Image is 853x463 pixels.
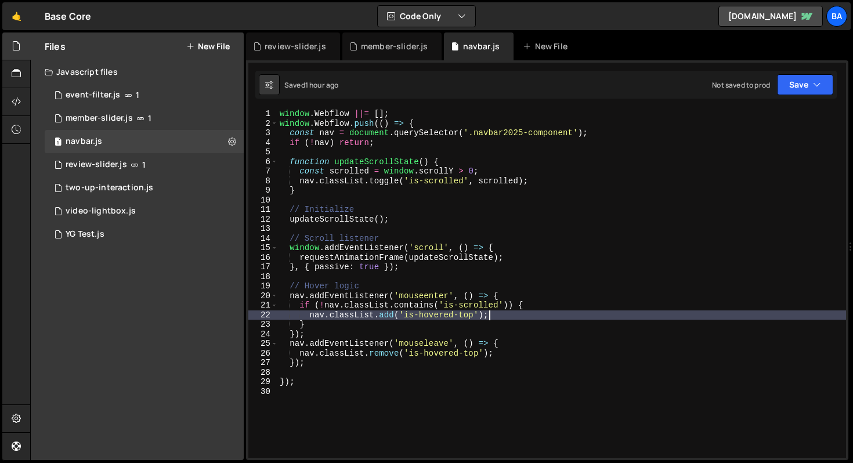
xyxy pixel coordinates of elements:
[265,41,326,52] div: review-slider.js
[66,206,136,216] div: video-lightbox.js
[777,74,833,95] button: Save
[248,205,278,215] div: 11
[248,272,278,282] div: 18
[66,136,102,147] div: navbar.js
[2,2,31,30] a: 🤙
[45,200,244,223] div: 15790/44778.js
[248,339,278,349] div: 25
[66,229,104,240] div: YG Test.js
[378,6,475,27] button: Code Only
[248,128,278,138] div: 3
[248,243,278,253] div: 15
[45,84,244,107] div: 15790/44139.js
[248,262,278,272] div: 17
[248,310,278,320] div: 22
[248,157,278,167] div: 6
[361,41,428,52] div: member-slider.js
[186,42,230,51] button: New File
[45,223,244,246] div: 15790/42338.js
[248,291,278,301] div: 20
[66,160,127,170] div: review-slider.js
[248,147,278,157] div: 5
[305,80,339,90] div: 1 hour ago
[248,176,278,186] div: 8
[712,80,770,90] div: Not saved to prod
[248,349,278,359] div: 26
[248,320,278,330] div: 23
[248,301,278,310] div: 21
[45,40,66,53] h2: Files
[248,224,278,234] div: 13
[45,176,244,200] div: 15790/44770.js
[45,153,244,176] div: 15790/44138.js
[248,119,278,129] div: 2
[248,138,278,148] div: 4
[66,183,153,193] div: two-up-interaction.js
[718,6,823,27] a: [DOMAIN_NAME]
[248,330,278,339] div: 24
[45,107,244,130] div: 15790/44133.js
[248,368,278,378] div: 28
[248,215,278,225] div: 12
[136,91,139,100] span: 1
[284,80,338,90] div: Saved
[463,41,500,52] div: navbar.js
[248,377,278,387] div: 29
[248,196,278,205] div: 10
[66,113,133,124] div: member-slider.js
[248,167,278,176] div: 7
[248,358,278,368] div: 27
[66,90,120,100] div: event-filter.js
[31,60,244,84] div: Javascript files
[45,9,91,23] div: Base Core
[826,6,847,27] a: Ba
[248,234,278,244] div: 14
[55,138,62,147] span: 1
[248,109,278,119] div: 1
[45,130,244,153] div: 15790/44982.js
[248,387,278,397] div: 30
[248,253,278,263] div: 16
[248,186,278,196] div: 9
[523,41,572,52] div: New File
[248,281,278,291] div: 19
[142,160,146,169] span: 1
[148,114,151,123] span: 1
